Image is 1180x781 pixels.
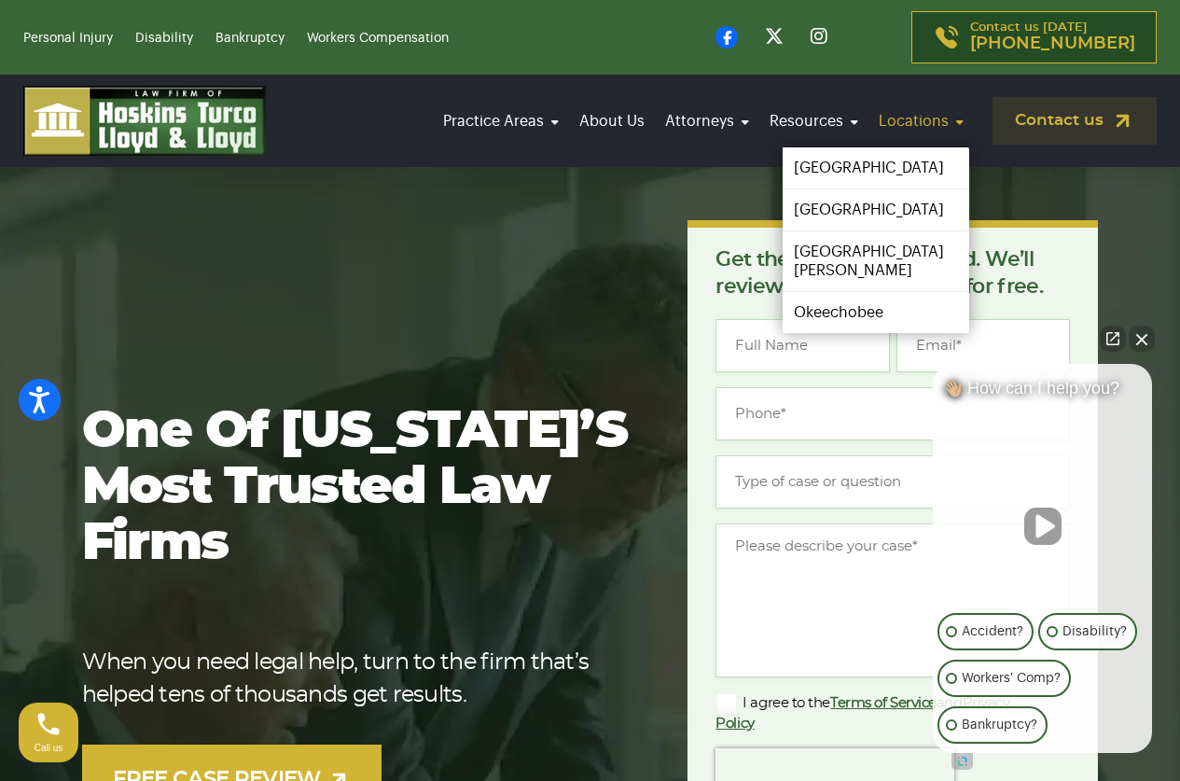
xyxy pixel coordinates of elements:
[970,35,1135,53] span: [PHONE_NUMBER]
[1024,508,1062,545] button: Unmute video
[1100,326,1126,352] a: Open direct chat
[783,147,969,188] a: [GEOGRAPHIC_DATA]
[962,667,1061,690] p: Workers' Comp?
[23,86,266,156] img: logo
[830,696,937,710] a: Terms of Service
[970,21,1135,53] p: Contact us [DATE]
[82,404,629,572] h1: One of [US_STATE]’s most trusted law firms
[215,32,285,45] a: Bankruptcy
[82,647,629,712] p: When you need legal help, turn to the firm that’s helped tens of thousands get results.
[715,387,1070,440] input: Phone*
[1129,326,1155,352] button: Close Intaker Chat Widget
[896,319,1070,372] input: Email*
[962,714,1037,736] p: Bankruptcy?
[933,378,1152,408] div: 👋🏼 How can I help you?
[35,743,63,753] span: Call us
[873,95,969,147] a: Locations
[715,692,1040,733] label: I agree to the and
[783,292,969,333] a: Okeechobee
[951,753,973,770] a: Open intaker chat
[23,32,113,45] a: Personal Injury
[1062,621,1127,643] p: Disability?
[715,455,1070,509] input: Type of case or question
[659,95,755,147] a: Attorneys
[135,32,193,45] a: Disability
[993,97,1157,145] a: Contact us
[307,32,449,45] a: Workers Compensation
[783,189,969,230] a: [GEOGRAPHIC_DATA]
[715,319,889,372] input: Full Name
[962,621,1023,643] p: Accident?
[715,246,1070,300] p: Get the answers you need. We’ll review your case [DATE], for free.
[911,11,1157,63] a: Contact us [DATE][PHONE_NUMBER]
[574,95,650,147] a: About Us
[437,95,564,147] a: Practice Areas
[764,95,864,147] a: Resources
[783,231,969,291] a: [GEOGRAPHIC_DATA][PERSON_NAME]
